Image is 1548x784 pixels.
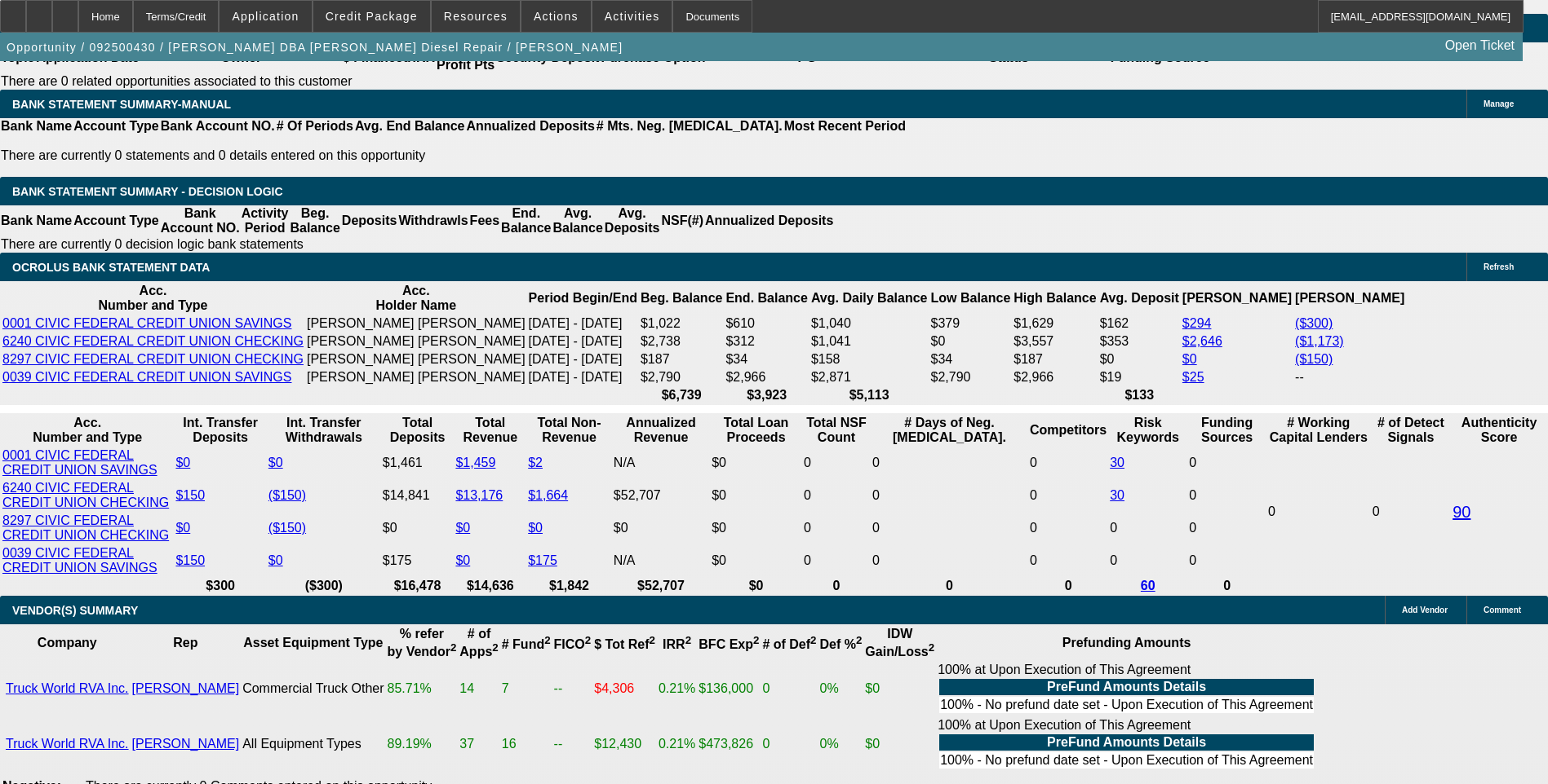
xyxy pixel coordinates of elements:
[819,637,862,651] b: Def %
[753,634,759,646] sup: 2
[6,737,129,751] a: Truck World RVA Inc.
[1099,333,1180,350] td: $353
[1099,351,1180,368] td: $0
[2,448,157,477] a: 0001 CIVIC FEDERAL CREDIT UNION SAVINGS
[783,118,907,134] th: Most Recent Period
[698,717,760,771] td: $473,826
[865,627,934,658] b: IDW Gain/Loss
[1029,480,1107,511] td: 0
[711,545,801,576] td: $0
[2,370,291,384] a: 0039 CIVIC FEDERAL CREDIT UNION SAVINGS
[534,10,579,23] span: Actions
[382,578,454,594] th: $16,478
[527,578,611,594] th: $1,842
[1182,352,1197,366] a: $0
[929,351,1011,368] td: $34
[306,333,526,350] td: [PERSON_NAME] [PERSON_NAME]
[160,205,241,236] th: Bank Account NO.
[1029,578,1107,594] th: 0
[1109,545,1187,576] td: 0
[313,1,430,32] button: Credit Package
[528,488,568,502] a: $1,664
[1062,636,1191,650] b: Prefunding Amounts
[354,118,466,134] th: Avg. End Balance
[929,369,1011,385] td: $2,790
[289,205,340,236] th: Beg. Balance
[1182,316,1212,330] a: $294
[1099,315,1180,332] td: $162
[1188,513,1266,544] td: 0
[528,553,557,567] a: $175
[818,717,863,771] td: 0%
[711,415,801,446] th: Total Loan Proceeds
[459,717,499,771] td: 37
[1047,735,1206,749] b: PreFund Amounts Details
[810,634,816,646] sup: 2
[593,662,656,716] td: $4,306
[2,352,304,366] a: 8297 CIVIC FEDERAL CREDIT UNION CHECKING
[276,118,354,134] th: # Of Periods
[175,553,205,567] a: $150
[552,205,603,236] th: Avg. Balance
[725,283,808,314] th: End. Balance
[544,634,550,646] sup: 2
[1109,513,1187,544] td: 0
[872,480,1027,511] td: 0
[1013,315,1097,332] td: $1,629
[306,369,526,385] td: [PERSON_NAME] [PERSON_NAME]
[725,351,808,368] td: $34
[1484,262,1514,271] span: Refresh
[711,480,801,511] td: $0
[1029,447,1107,478] td: 0
[528,333,638,350] td: [DATE] - [DATE]
[658,662,696,716] td: 0.21%
[455,488,503,502] a: $13,176
[73,205,160,236] th: Account Type
[1099,283,1180,314] th: Avg. Deposit
[501,717,552,771] td: 16
[528,369,638,385] td: [DATE] - [DATE]
[2,546,157,575] a: 0039 CIVIC FEDERAL CREDIT UNION SAVINGS
[469,205,500,236] th: Fees
[500,205,552,236] th: End. Balance
[614,488,708,503] div: $52,707
[1188,415,1266,446] th: Funding Sources
[528,521,543,535] a: $0
[938,663,1315,715] div: 100% at Upon Execution of This Agreement
[872,513,1027,544] td: 0
[397,205,468,236] th: Withdrawls
[711,578,801,594] th: $0
[1013,333,1097,350] td: $3,557
[455,521,470,535] a: $0
[2,481,169,509] a: 6240 CIVIC FEDERAL CREDIT UNION CHECKING
[455,578,526,594] th: $14,636
[929,283,1011,314] th: Low Balance
[650,634,655,646] sup: 2
[872,447,1027,478] td: 0
[810,333,929,350] td: $1,041
[725,387,808,403] th: $3,923
[12,261,210,274] span: OCROLUS BANK STATEMENT DATA
[1295,316,1333,330] a: ($300)
[175,578,265,594] th: $300
[554,637,592,651] b: FICO
[382,447,454,478] td: $1,461
[432,1,520,32] button: Resources
[698,662,760,716] td: $136,000
[699,637,759,651] b: BFC Exp
[1188,447,1266,478] td: 0
[593,717,656,771] td: $12,430
[613,447,709,478] td: N/A
[1013,351,1097,368] td: $187
[1402,606,1448,614] span: Add Vendor
[1295,334,1344,348] a: ($1,173)
[1013,283,1097,314] th: High Balance
[1109,415,1187,446] th: Risk Keywords
[761,717,817,771] td: 0
[585,634,591,646] sup: 2
[1294,283,1405,314] th: [PERSON_NAME]
[640,283,723,314] th: Beg. Balance
[2,283,304,314] th: Acc. Number and Type
[1099,387,1180,403] th: $133
[2,316,291,330] a: 0001 CIVIC FEDERAL CREDIT UNION SAVINGS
